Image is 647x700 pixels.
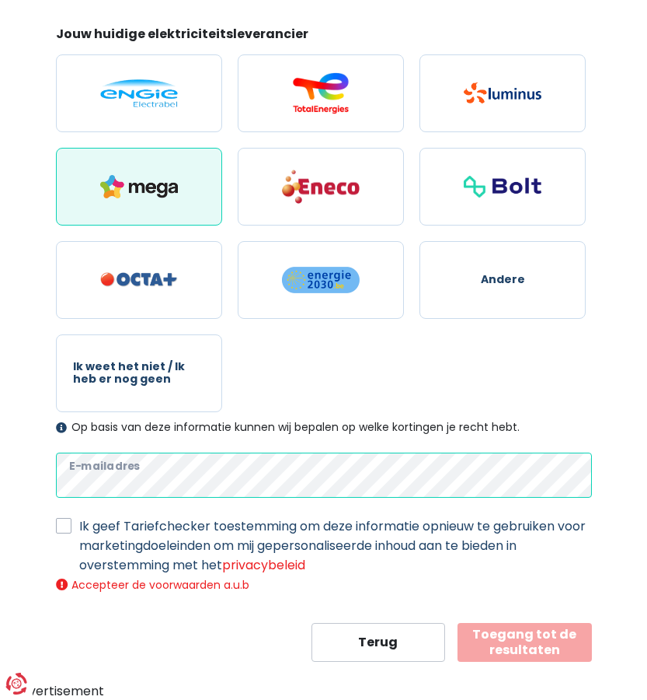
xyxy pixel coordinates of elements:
div: Op basis van deze informatie kunnen wij bepalen op welke kortingen je recht hebt. [56,421,592,434]
span: Andere [481,274,525,285]
img: Engie / Electrabel [100,79,178,107]
img: Octa+ [100,272,178,287]
img: Total Energies / Lampiris [282,72,360,114]
img: Bolt [464,176,541,198]
a: privacybeleid [222,556,305,574]
legend: Jouw huidige elektriciteitsleverancier [56,25,592,49]
span: Ik weet het niet / Ik heb er nog geen [73,361,204,385]
img: Mega [100,175,178,198]
label: Ik geef Tariefchecker toestemming om deze informatie opnieuw te gebruiken voor marketingdoeleinde... [79,516,592,575]
img: Eneco [282,169,360,205]
button: Terug [311,623,446,662]
button: Toegang tot de resultaten [457,623,592,662]
img: Energie2030 [282,266,360,294]
div: Accepteer de voorwaarden a.u.b [56,578,592,592]
img: Luminus [464,82,541,103]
